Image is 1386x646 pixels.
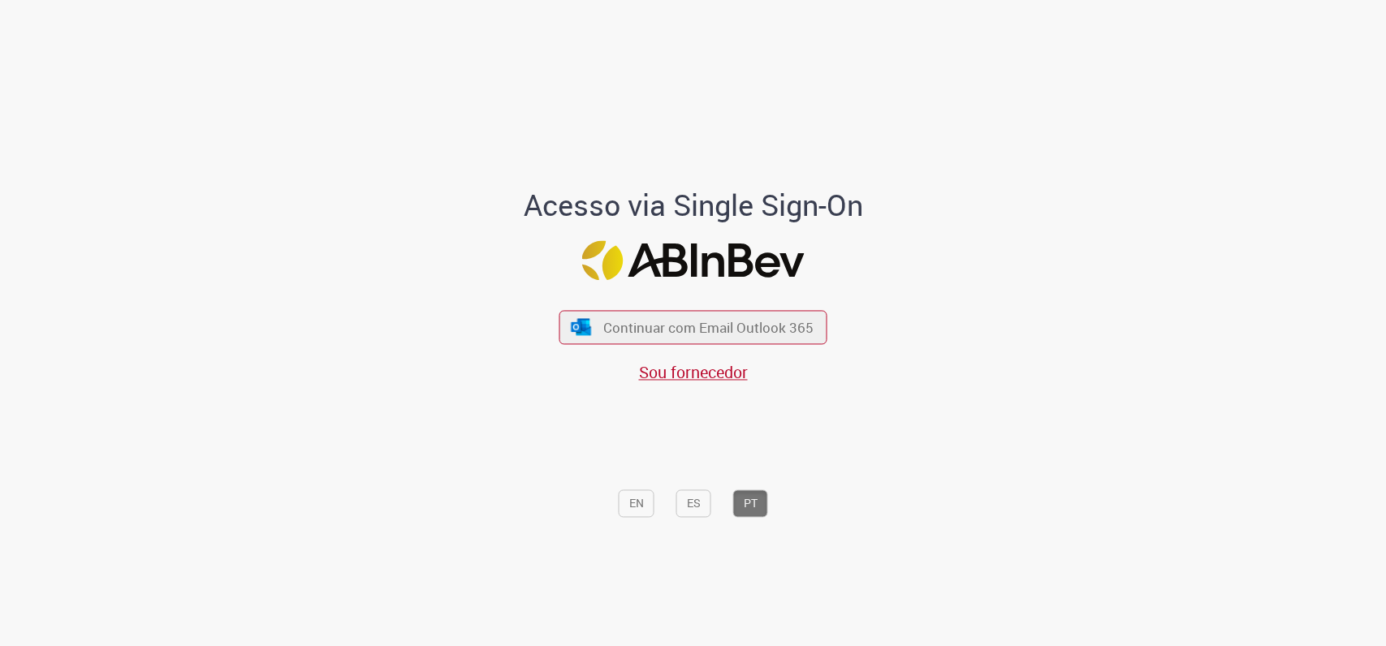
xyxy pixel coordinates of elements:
span: Continuar com Email Outlook 365 [603,318,814,337]
h1: Acesso via Single Sign-On [468,189,918,222]
button: EN [619,489,654,517]
button: ES [676,489,711,517]
img: Logo ABInBev [582,241,805,281]
a: Sou fornecedor [639,361,748,383]
img: ícone Azure/Microsoft 360 [569,318,592,335]
button: ícone Azure/Microsoft 360 Continuar com Email Outlook 365 [559,311,827,344]
button: PT [733,489,768,517]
